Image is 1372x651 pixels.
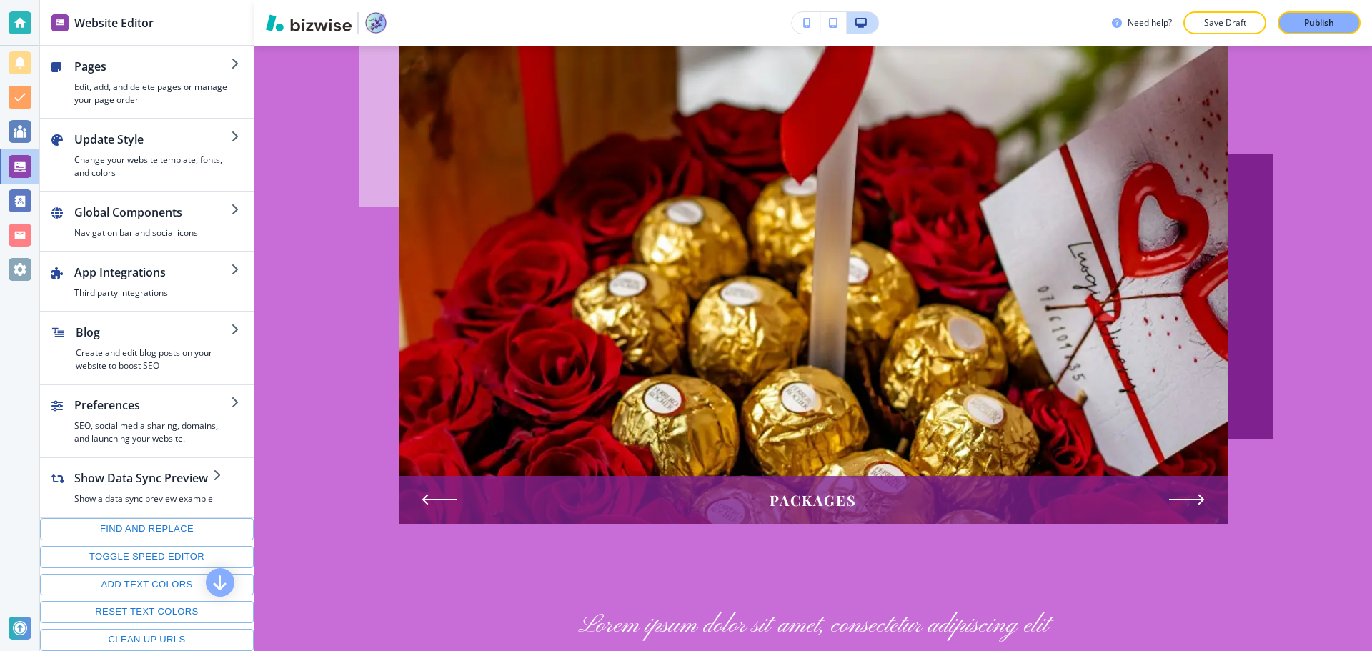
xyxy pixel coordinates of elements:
button: BlogCreate and edit blog posts on your website to boost SEO [40,312,254,384]
p: Publish [1304,16,1334,29]
p: Packages [470,490,1156,510]
button: Previous Slide [422,494,457,505]
button: App IntegrationsThird party integrations [40,252,254,311]
button: PreferencesSEO, social media sharing, domains, and launching your website. [40,385,254,457]
h4: Change your website template, fonts, and colors [74,154,231,179]
img: editor icon [51,14,69,31]
p: Lorem ipsum dolor sit amet, consectetur adipiscing elit [578,610,1048,642]
h2: App Integrations [74,264,231,281]
button: Show Data Sync PreviewShow a data sync preview example [40,458,236,517]
h2: Show Data Sync Preview [74,469,213,487]
h2: Pages [74,58,231,75]
img: ea54fa6900d657e57402703183e3da86.webp [399,31,1228,524]
h4: SEO, social media sharing, domains, and launching your website. [74,419,231,445]
h4: Third party integrations [74,287,231,299]
button: Add text colors [40,574,254,596]
img: Your Logo [364,11,387,34]
h3: Need help? [1128,16,1172,29]
button: Global ComponentsNavigation bar and social icons [40,192,254,251]
button: Publish [1278,11,1361,34]
button: Reset text colors [40,601,254,623]
button: Toggle speed editor [40,546,254,568]
button: Save Draft [1183,11,1266,34]
h4: Create and edit blog posts on your website to boost SEO [76,347,231,372]
button: Find and replace [40,518,254,540]
button: PagesEdit, add, and delete pages or manage your page order [40,46,254,118]
h4: Navigation bar and social icons [74,227,231,239]
button: Clean up URLs [40,629,254,651]
img: Bizwise Logo [266,14,352,31]
h2: Global Components [74,204,231,221]
p: Save Draft [1202,16,1248,29]
h2: Update Style [74,131,231,148]
button: Next Slide [1169,494,1205,505]
h4: Show a data sync preview example [74,492,213,505]
h2: Website Editor [74,14,154,31]
h4: Edit, add, and delete pages or manage your page order [74,81,231,106]
h2: Preferences [74,397,231,414]
button: Update StyleChange your website template, fonts, and colors [40,119,254,191]
h2: Blog [76,324,231,341]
